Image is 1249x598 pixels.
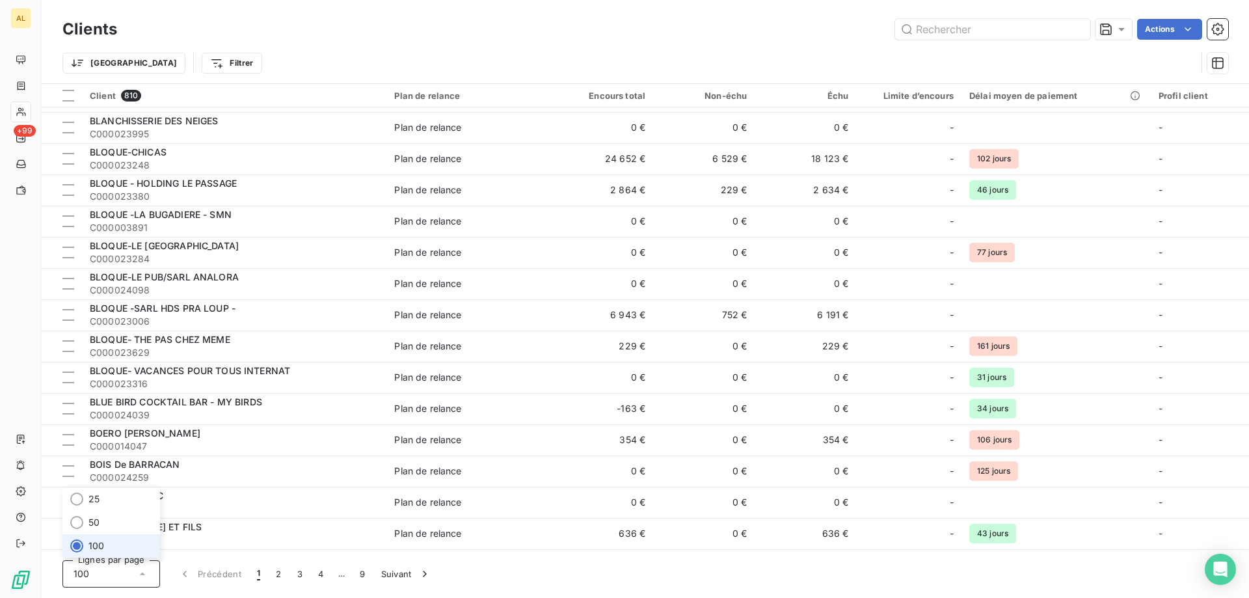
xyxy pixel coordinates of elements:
div: Encours total [559,90,645,101]
span: - [1159,403,1162,414]
span: C000023380 [90,190,379,203]
button: 3 [289,560,310,588]
span: C000023575 [90,502,379,515]
div: Plan de relance [394,527,461,540]
span: 810 [121,90,141,102]
span: C000023006 [90,315,379,328]
span: C000023995 [90,128,379,141]
h3: Clients [62,18,117,41]
span: - [1159,372,1162,383]
span: - [1159,496,1162,508]
span: - [1159,434,1162,445]
span: C000023284 [90,252,379,265]
span: … [331,564,352,584]
td: 0 € [653,206,755,237]
span: 106 jours [969,430,1019,450]
span: C000023316 [90,377,379,390]
span: - [950,277,954,290]
div: Plan de relance [394,121,461,134]
td: 0 € [552,112,653,143]
td: 229 € [653,174,755,206]
span: C000024039 [90,409,379,422]
span: C000023629 [90,346,379,359]
span: BLOQUE- THE PAS CHEZ MEME [90,334,230,345]
td: 0 € [755,206,856,237]
div: Non-échu [661,90,747,101]
span: - [1159,184,1162,195]
td: 0 € [552,268,653,299]
td: 6 943 € [552,299,653,331]
span: - [950,433,954,446]
div: Plan de relance [394,215,461,228]
span: - [950,340,954,353]
span: 34 jours [969,399,1016,418]
span: 102 jours [969,149,1019,169]
span: C000023219 [90,534,379,547]
div: Limite d’encours [864,90,954,101]
span: - [950,308,954,321]
td: 636 € [755,518,856,549]
div: Plan de relance [394,183,461,197]
div: Plan de relance [394,152,461,165]
button: 2 [268,560,289,588]
td: 0 € [755,268,856,299]
div: Plan de relance [394,90,544,101]
td: 2 864 € [552,174,653,206]
span: BLANCHISSERIE DES NEIGES [90,115,219,126]
span: 100 [88,539,104,552]
span: +99 [14,125,36,137]
td: 18 123 € [755,143,856,174]
span: - [950,152,954,165]
span: BLOQUE-LE [GEOGRAPHIC_DATA] [90,240,239,251]
span: - [1159,528,1162,539]
div: Plan de relance [394,496,461,509]
button: Actions [1137,19,1202,40]
img: Logo LeanPay [10,569,31,590]
td: 0 € [653,393,755,424]
td: 0 € [653,237,755,268]
td: 354 € [755,424,856,455]
td: 0 € [653,268,755,299]
span: - [950,215,954,228]
span: - [1159,122,1162,133]
span: - [1159,247,1162,258]
span: BLOQUE -LA BUGADIERE - SMN [90,209,232,220]
button: [GEOGRAPHIC_DATA] [62,53,185,74]
td: 0 € [755,487,856,518]
span: BLOQUE-LE PUB/SARL ANALORA [90,271,239,282]
div: AL [10,8,31,29]
td: 0 € [755,362,856,393]
td: 0 € [552,206,653,237]
div: Open Intercom Messenger [1205,554,1236,585]
span: BLOQUE-CHICAS [90,146,167,157]
span: BLUE BIRD COCKTAIL BAR - MY BIRDS [90,396,262,407]
span: 25 [88,493,100,506]
span: - [950,371,954,384]
span: BLOQUE -SARL HDS PRA LOUP - [90,303,235,314]
span: BOIS De BARRACAN [90,459,180,470]
span: Client [90,90,116,101]
span: 46 jours [969,180,1016,200]
td: -163 € [552,393,653,424]
div: Délai moyen de paiement [969,90,1143,101]
td: 0 € [755,455,856,487]
div: Profil client [1159,90,1241,101]
div: Plan de relance [394,433,461,446]
span: - [950,527,954,540]
span: - [1159,153,1162,164]
span: C000003891 [90,221,379,234]
span: C000024259 [90,471,379,484]
span: 43 jours [969,524,1016,543]
div: Plan de relance [394,246,461,259]
span: - [1159,309,1162,320]
td: 752 € [653,299,755,331]
td: 0 € [552,362,653,393]
td: 0 € [653,487,755,518]
input: Rechercher [895,19,1090,40]
button: 4 [310,560,331,588]
div: Plan de relance [394,277,461,290]
span: - [1159,278,1162,289]
td: 636 € [552,518,653,549]
td: 6 191 € [755,299,856,331]
span: 77 jours [969,243,1015,262]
